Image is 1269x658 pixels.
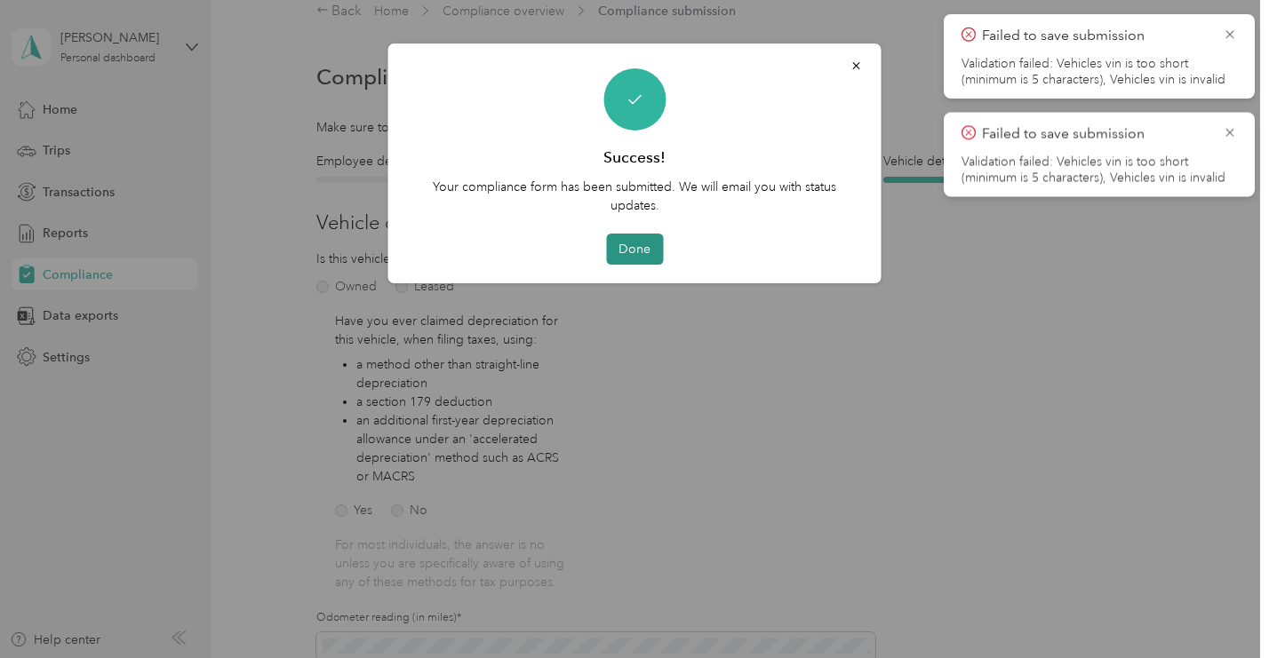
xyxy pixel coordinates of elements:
[606,234,663,265] button: Done
[603,147,666,169] h3: Success!
[413,178,857,215] p: Your compliance form has been submitted. We will email you with status updates.
[962,155,1237,186] li: Validation failed: Vehicles vin is too short (minimum is 5 characters), Vehicles vin is invalid
[982,123,1209,146] p: Failed to save submission
[982,25,1209,47] p: Failed to save submission
[962,56,1237,88] li: Validation failed: Vehicles vin is too short (minimum is 5 characters), Vehicles vin is invalid
[1169,559,1269,658] iframe: Everlance-gr Chat Button Frame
